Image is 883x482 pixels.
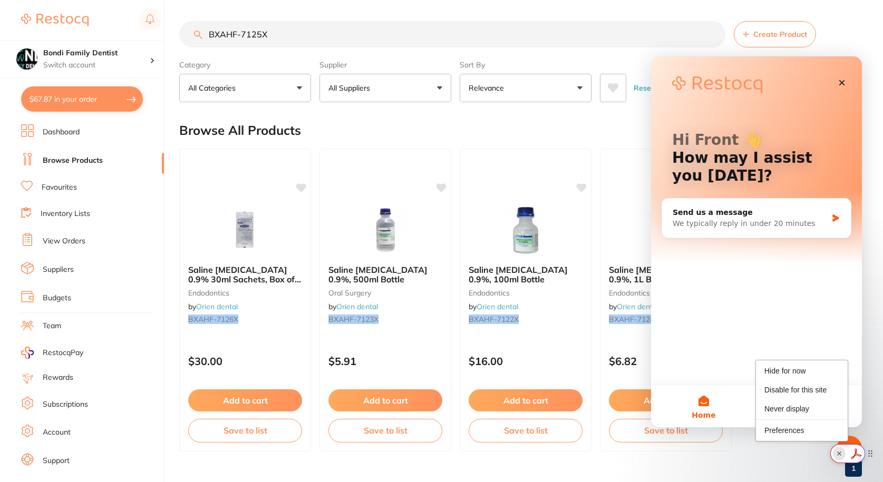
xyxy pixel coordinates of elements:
button: Add to cart [609,389,723,411]
small: endodontics [469,289,583,297]
em: BXAHF-7123X [328,314,379,324]
button: Relevance [460,74,591,102]
p: $16.00 [469,355,583,367]
span: Saline [MEDICAL_DATA] 0.9% 30ml Sachets, Box of 75 [188,264,301,294]
p: Switch account [43,60,150,71]
span: by [609,302,658,311]
em: BXAHF-7124X [609,314,659,324]
a: 1 [845,458,862,479]
a: Rewards [43,372,73,383]
span: Saline [MEDICAL_DATA] 0.9%, 100ml Bottle [469,264,568,284]
span: RestocqPay [43,348,83,358]
img: Bondi Family Dentist [16,48,37,70]
em: BXAHF-7126X [188,314,238,324]
h2: Browse All Products [179,123,301,138]
button: Add to cart [328,389,442,411]
span: by [328,302,378,311]
b: Saline Sodium Chloride 0.9%, 100ml Bottle [469,265,583,284]
a: Support [43,456,70,466]
a: Account [43,427,71,438]
img: Restocq Logo [21,14,89,26]
small: oral surgery [328,289,442,297]
a: Subscriptions [43,399,88,410]
p: All Categories [188,83,240,93]
button: Save to list [188,419,302,442]
span: by [469,302,518,311]
p: All Suppliers [328,83,374,93]
a: Restocq Logo [21,8,89,32]
iframe: Intercom live chat [651,56,862,427]
button: All Suppliers [319,74,451,102]
span: Saline [MEDICAL_DATA] 0.9%, 500ml Bottle [328,264,428,284]
p: $5.91 [328,355,442,367]
button: Add to cart [469,389,583,411]
a: Orien dental [477,302,518,311]
small: endodontics [188,289,302,297]
b: Saline Sodium Chloride 0.9%, 1L Bottle [609,265,723,284]
button: Add to cart [188,389,302,411]
a: Orien dental [336,302,378,311]
img: RestocqPay [21,347,34,359]
button: Save to list [328,419,442,442]
iframe: Intercom live chat [837,436,862,461]
button: Save to list [609,419,723,442]
span: Saline [MEDICAL_DATA] 0.9%, 1L Bottle [609,264,708,284]
input: Search Products [179,21,725,47]
img: Saline Sodium Chloride 0.9%, 1L Bottle [632,204,700,257]
button: Create Product [734,21,816,47]
button: $67.87 in your order [21,86,143,112]
a: Suppliers [43,264,74,275]
p: Relevance [469,83,508,93]
button: Reset [630,74,657,102]
p: $6.82 [609,355,723,367]
a: Favourites [42,182,77,193]
a: Orien dental [196,302,238,311]
label: Category [179,60,311,70]
h4: Bondi Family Dentist [43,48,150,58]
span: Create Product [753,30,807,38]
button: All Categories [179,74,311,102]
span: by [188,302,238,311]
a: View Orders [43,236,85,247]
a: Browse Products [43,155,103,166]
button: Save to list [469,419,583,442]
a: Dashboard [43,127,80,137]
b: Saline Sodium Chloride 0.9%, 500ml Bottle [328,265,442,284]
a: RestocqPay [21,347,83,359]
a: Inventory Lists [41,209,90,219]
p: $30.00 [188,355,302,367]
small: endodontics [609,289,723,297]
label: Sort By [460,60,591,70]
img: Saline Sodium Chloride 0.9%, 100ml Bottle [491,204,560,257]
em: BXAHF-7122X [469,314,519,324]
a: Orien dental [617,302,658,311]
a: Budgets [43,293,71,303]
b: Saline Sodium Chloride 0.9% 30ml Sachets, Box of 75 [188,265,302,284]
label: Supplier [319,60,451,70]
a: Team [43,321,61,331]
img: Saline Sodium Chloride 0.9% 30ml Sachets, Box of 75 [211,204,279,257]
img: Saline Sodium Chloride 0.9%, 500ml Bottle [351,204,420,257]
